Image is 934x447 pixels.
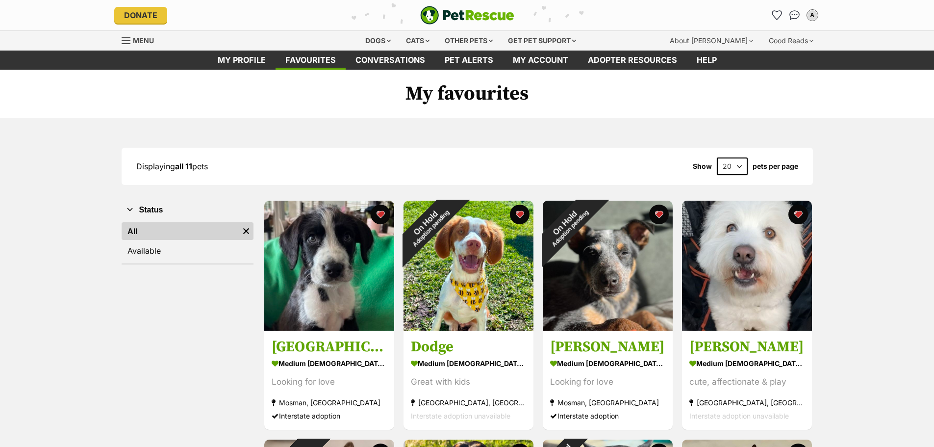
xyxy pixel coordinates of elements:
a: Dodge medium [DEMOGRAPHIC_DATA] Dog Great with kids [GEOGRAPHIC_DATA], [GEOGRAPHIC_DATA] Intersta... [404,331,533,430]
span: Show [693,162,712,170]
span: Adoption pending [411,209,451,248]
a: [PERSON_NAME] medium [DEMOGRAPHIC_DATA] Dog Looking for love Mosman, [GEOGRAPHIC_DATA] Interstate... [543,331,673,430]
span: Menu [133,36,154,45]
a: [PERSON_NAME] medium [DEMOGRAPHIC_DATA] Dog cute, affectionate & play [GEOGRAPHIC_DATA], [GEOGRAP... [682,331,812,430]
div: [GEOGRAPHIC_DATA], [GEOGRAPHIC_DATA] [689,396,805,410]
button: Status [122,204,253,216]
a: On HoldAdoption pending [404,323,533,333]
a: [GEOGRAPHIC_DATA] medium [DEMOGRAPHIC_DATA] Dog Looking for love Mosman, [GEOGRAPHIC_DATA] Inters... [264,331,394,430]
a: Menu [122,31,161,49]
a: On HoldAdoption pending [543,323,673,333]
img: Bruno [543,201,673,331]
div: On Hold [524,182,610,268]
a: All [122,222,239,240]
div: medium [DEMOGRAPHIC_DATA] Dog [411,357,526,371]
div: About [PERSON_NAME] [663,31,760,51]
div: On Hold [385,182,471,268]
div: Cats [399,31,436,51]
h3: [PERSON_NAME] [550,338,665,357]
div: Get pet support [501,31,583,51]
div: Good Reads [762,31,820,51]
div: Dogs [358,31,398,51]
img: Milo [682,201,812,331]
a: Favourites [769,7,785,23]
img: Boston [264,201,394,331]
div: Looking for love [550,376,665,389]
a: Help [687,51,727,70]
a: Pet alerts [435,51,503,70]
a: Adopter resources [578,51,687,70]
div: Interstate adoption [550,410,665,423]
a: My profile [208,51,276,70]
div: [GEOGRAPHIC_DATA], [GEOGRAPHIC_DATA] [411,396,526,410]
img: chat-41dd97257d64d25036548639549fe6c8038ab92f7586957e7f3b1b290dea8141.svg [789,10,800,20]
button: favourite [371,205,390,224]
div: medium [DEMOGRAPHIC_DATA] Dog [689,357,805,371]
div: Looking for love [272,376,387,389]
button: favourite [649,205,669,224]
a: Remove filter [239,222,253,240]
span: Adoption pending [551,209,590,248]
div: A [808,10,817,20]
span: Interstate adoption unavailable [689,412,789,421]
button: favourite [788,205,808,224]
a: conversations [346,51,435,70]
div: Mosman, [GEOGRAPHIC_DATA] [272,396,387,410]
div: cute, affectionate & play [689,376,805,389]
a: PetRescue [420,6,514,25]
a: Conversations [787,7,803,23]
span: Displaying pets [136,161,208,171]
button: favourite [510,205,530,224]
a: Donate [114,7,167,24]
label: pets per page [753,162,798,170]
strong: all 11 [175,161,192,171]
button: My account [805,7,820,23]
a: Favourites [276,51,346,70]
div: Status [122,220,253,263]
div: Interstate adoption [272,410,387,423]
div: medium [DEMOGRAPHIC_DATA] Dog [550,357,665,371]
img: logo-e224e6f780fb5917bec1dbf3a21bbac754714ae5b6737aabdf751b685950b380.svg [420,6,514,25]
a: Available [122,242,253,260]
div: Other pets [438,31,500,51]
a: My account [503,51,578,70]
img: Dodge [404,201,533,331]
h3: [GEOGRAPHIC_DATA] [272,338,387,357]
span: Interstate adoption unavailable [411,412,510,421]
div: Mosman, [GEOGRAPHIC_DATA] [550,396,665,410]
div: Great with kids [411,376,526,389]
div: medium [DEMOGRAPHIC_DATA] Dog [272,357,387,371]
h3: Dodge [411,338,526,357]
h3: [PERSON_NAME] [689,338,805,357]
ul: Account quick links [769,7,820,23]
